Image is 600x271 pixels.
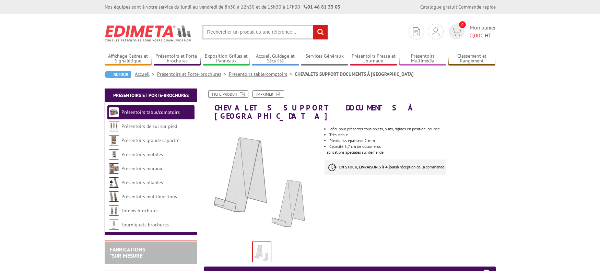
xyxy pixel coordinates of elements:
a: Accueil Guidage et Sécurité [252,53,299,64]
a: Tourniquets brochures [121,222,169,228]
li: Plexiglass épaisseur 2 mm [329,139,495,143]
a: FABRICATIONS"Sur Mesure" [110,246,145,259]
li: CHEVALETS SUPPORT DOCUMENTS À [GEOGRAPHIC_DATA] [295,71,414,78]
a: Présentoirs table/comptoirs [121,109,180,115]
img: Edimeta [105,21,192,46]
a: Présentoirs et Porte-brochures [154,53,201,64]
strong: 01 46 81 33 03 [304,4,340,10]
a: Présentoirs mobiles [121,151,163,157]
span: € HT [470,32,496,39]
a: Présentoirs et Porte-brochures [113,92,189,98]
a: Affichage Cadres et Signalétique [105,53,152,64]
span: Mon panier [470,24,496,39]
a: Services Généraux [301,53,348,64]
p: à réception de la commande [325,160,446,175]
a: Catalogue gratuit [420,4,457,10]
div: Fabrications spéciales sur demande [325,120,501,181]
div: Nos équipes sont à votre service du lundi au vendredi de 8h30 à 12h30 et de 13h30 à 17h30 [105,3,340,10]
a: Présentoirs pliables [121,179,163,186]
input: Rechercher un produit ou une référence... [202,25,328,39]
a: Présentoirs grande capacité [121,137,179,143]
input: rechercher [313,25,328,39]
a: Accueil [135,71,157,77]
li: Idéal pour présenter tous objets, plats, rigides en position inclinée [329,127,495,131]
li: Capacité 3,7 cm de documents [329,144,495,149]
a: Fiche produit [208,90,248,98]
div: | [420,3,496,10]
a: devis rapide 0 Mon panier 0,00€ HT [447,24,496,39]
a: Présentoirs table/comptoirs [229,71,295,77]
img: Présentoirs grande capacité [109,135,119,145]
h1: CHEVALETS SUPPORT DOCUMENTS À [GEOGRAPHIC_DATA] [199,90,501,120]
img: Présentoirs muraux [109,163,119,174]
img: devis rapide [432,27,439,36]
span: 0,00 [470,32,480,39]
img: Totems brochures [109,205,119,216]
img: devis rapide [413,27,420,36]
img: chevalets_4707.jpg [253,242,271,263]
a: Classement et Rangement [448,53,496,64]
li: Très stable [329,133,495,137]
a: Présentoirs multifonctions [121,193,177,200]
img: devis rapide [451,28,461,36]
img: Tourniquets brochures [109,220,119,230]
a: Totems brochures [121,208,158,214]
img: Présentoirs multifonctions [109,191,119,202]
a: Présentoirs Multimédia [399,53,447,64]
a: Présentoirs Presse et Journaux [350,53,397,64]
a: Exposition Grilles et Panneaux [203,53,250,64]
a: Commande rapide [458,4,496,10]
a: Présentoirs muraux [121,165,162,172]
img: chevalets_4707.jpg [204,123,320,239]
img: Présentoirs mobiles [109,149,119,160]
span: 0 [459,21,466,28]
img: Présentoirs table/comptoirs [109,107,119,117]
a: Présentoirs de sol sur pied [121,123,177,129]
img: Présentoirs pliables [109,177,119,188]
a: Imprimer [252,90,284,98]
img: Présentoirs de sol sur pied [109,121,119,131]
strong: EN STOCK, LIVRAISON 3 à 4 jours [339,164,397,169]
a: Retour [105,71,131,78]
a: Présentoirs et Porte-brochures [157,71,229,77]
